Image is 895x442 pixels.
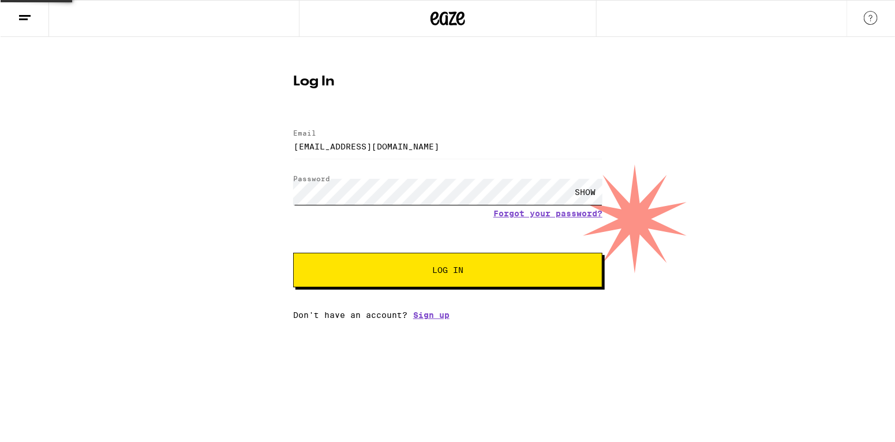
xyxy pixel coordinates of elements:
[293,75,602,89] h1: Log In
[293,253,602,287] button: Log In
[293,310,602,320] div: Don't have an account?
[293,175,329,182] label: Password
[293,133,602,159] input: Email
[7,8,83,17] span: Hi. Need any help?
[293,129,316,137] label: Email
[432,266,463,274] span: Log In
[413,310,449,320] a: Sign up
[567,179,602,205] div: SHOW
[493,209,602,218] a: Forgot your password?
